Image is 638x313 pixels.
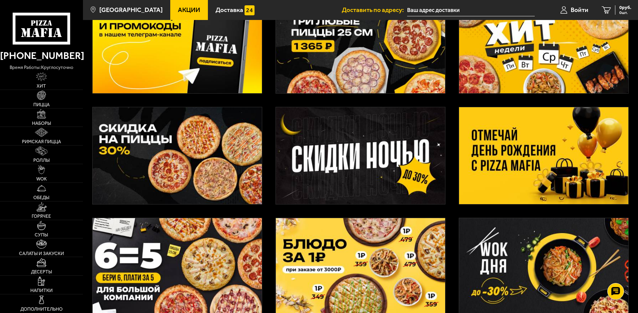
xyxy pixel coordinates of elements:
[178,7,200,13] span: Акции
[32,121,51,126] span: Наборы
[619,5,631,10] span: 0 руб.
[31,270,52,274] span: Десерты
[22,140,61,144] span: Римская пицца
[33,103,50,107] span: Пицца
[19,251,64,256] span: Салаты и закуски
[245,5,255,15] img: 15daf4d41897b9f0e9f617042186c801.svg
[33,195,49,200] span: Обеды
[619,11,631,15] span: 0 шт.
[35,233,48,237] span: Супы
[407,4,535,16] input: Ваш адрес доставки
[32,214,51,219] span: Горячее
[37,84,46,89] span: Хит
[36,177,47,181] span: WOK
[99,7,163,13] span: [GEOGRAPHIC_DATA]
[20,307,63,312] span: Дополнительно
[216,7,243,13] span: Доставка
[30,288,53,293] span: Напитки
[571,7,588,13] span: Войти
[33,158,50,163] span: Роллы
[342,7,407,13] span: Доставить по адресу:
